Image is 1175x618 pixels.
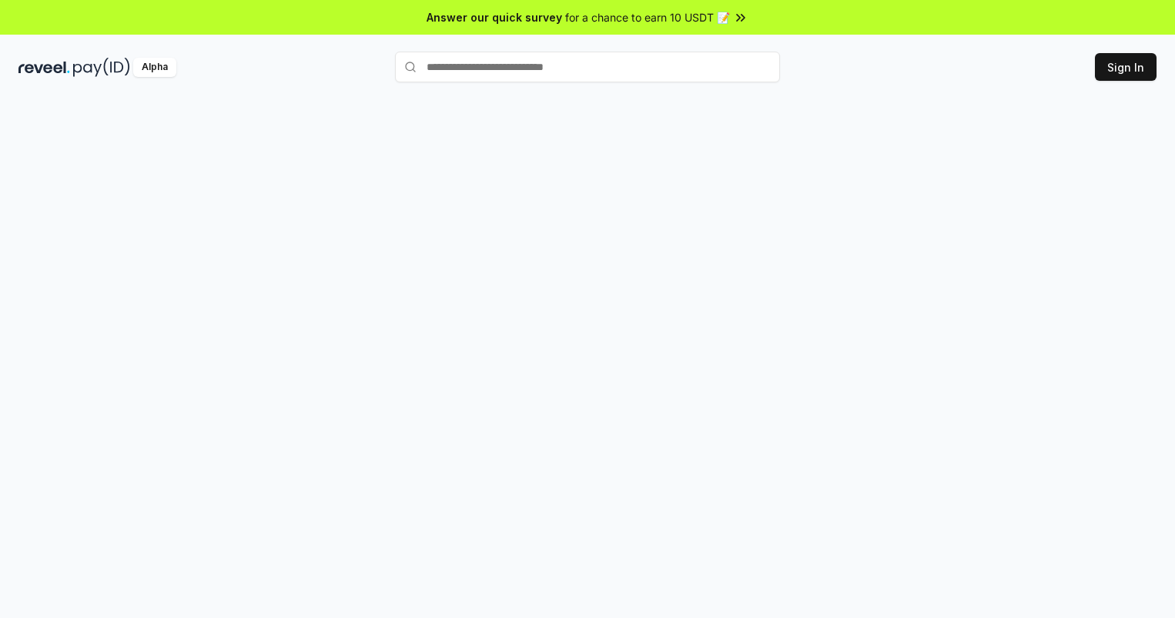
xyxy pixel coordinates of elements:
div: Alpha [133,58,176,77]
span: Answer our quick survey [427,9,562,25]
img: pay_id [73,58,130,77]
span: for a chance to earn 10 USDT 📝 [565,9,730,25]
button: Sign In [1095,53,1157,81]
img: reveel_dark [18,58,70,77]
